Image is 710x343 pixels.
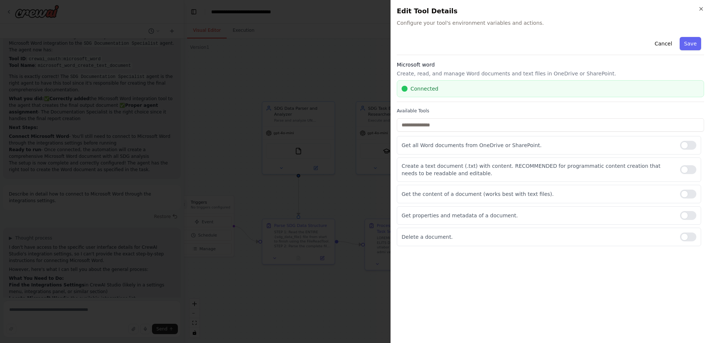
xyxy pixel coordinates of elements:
[402,190,674,198] p: Get the content of a document (works best with text files).
[410,85,438,92] span: Connected
[680,37,701,50] button: Save
[650,37,676,50] button: Cancel
[402,212,674,219] p: Get properties and metadata of a document.
[402,233,674,241] p: Delete a document.
[397,70,704,77] p: Create, read, and manage Word documents and text files in OneDrive or SharePoint.
[397,19,704,27] span: Configure your tool's environment variables and actions.
[402,142,674,149] p: Get all Word documents from OneDrive or SharePoint.
[397,108,704,114] label: Available Tools
[402,162,674,177] p: Create a text document (.txt) with content. RECOMMENDED for programmatic content creation that ne...
[397,61,704,68] h3: Microsoft word
[397,6,704,16] h2: Edit Tool Details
